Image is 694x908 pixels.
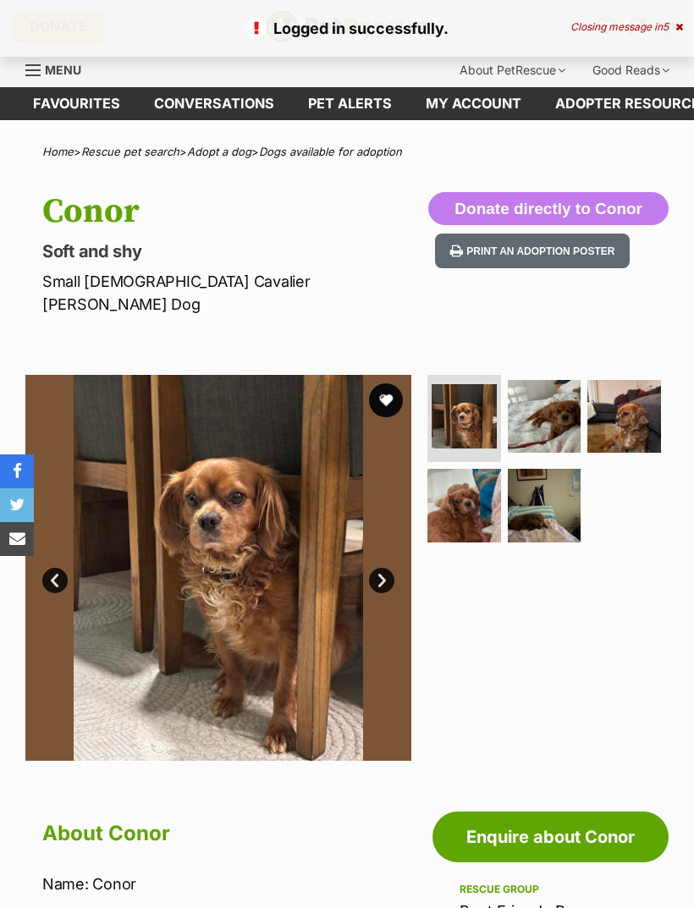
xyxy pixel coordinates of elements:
p: Small [DEMOGRAPHIC_DATA] Cavalier [PERSON_NAME] Dog [42,270,428,316]
a: Favourites [16,87,137,120]
a: Dogs available for adoption [259,145,402,158]
div: Good Reads [581,53,681,87]
a: Prev [42,568,68,593]
span: Menu [45,63,81,77]
h1: Conor [42,192,428,231]
div: Rescue group [460,883,642,896]
img: Photo of Conor [587,380,661,454]
a: My account [409,87,538,120]
img: Photo of Conor [427,469,501,542]
a: Enquire about Conor [432,812,669,862]
img: Photo of Conor [25,375,411,761]
a: Rescue pet search [81,145,179,158]
a: Menu [25,53,93,84]
div: About PetRescue [448,53,577,87]
button: Print an adoption poster [435,234,630,268]
a: Adopt a dog [187,145,251,158]
button: favourite [369,383,403,417]
a: conversations [137,87,291,120]
img: Photo of Conor [508,469,581,542]
p: Logged in successfully. [17,17,677,40]
img: Photo of Conor [508,380,581,454]
a: Next [369,568,394,593]
img: Photo of Conor [432,384,497,449]
a: Pet alerts [291,87,409,120]
div: Closing message in [570,21,683,33]
span: 5 [663,20,669,33]
p: Name: Conor [42,872,411,895]
h2: About Conor [42,815,411,852]
a: Home [42,145,74,158]
button: Donate directly to Conor [428,192,669,226]
p: Soft and shy [42,239,428,263]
